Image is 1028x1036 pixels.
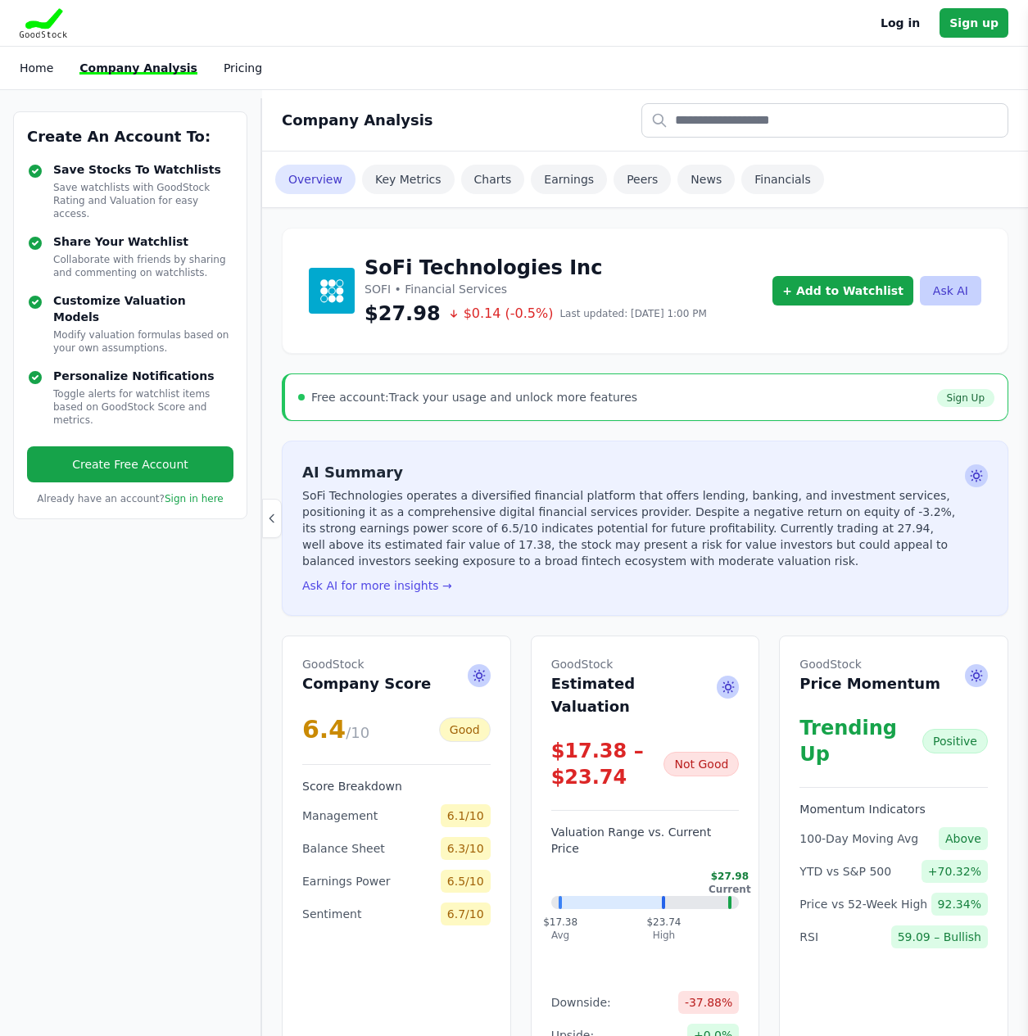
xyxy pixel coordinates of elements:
span: Price vs 52-Week High [799,896,927,912]
img: SoFi Technologies Inc Logo [309,268,355,314]
h2: Price Momentum [799,656,940,695]
p: SOFI • Financial Services [365,281,707,297]
p: Collaborate with friends by sharing and commenting on watchlists. [53,253,233,279]
span: GoodStock [302,656,431,672]
h2: Company Score [302,656,431,695]
h1: SoFi Technologies Inc [365,255,707,281]
span: /10 [346,724,369,741]
a: Financials [741,165,824,194]
button: Ask AI for more insights → [302,577,452,594]
span: GoodStock [551,656,717,672]
div: $23.74 [646,916,681,942]
span: Earnings Power [302,873,391,889]
span: Last updated: [DATE] 1:00 PM [559,307,706,320]
h4: Save Stocks To Watchlists [53,161,233,178]
span: 59.09 – Bullish [891,925,988,948]
div: $17.38 – $23.74 [551,738,664,790]
a: Peers [614,165,671,194]
p: Save watchlists with GoodStock Rating and Valuation for easy access. [53,181,233,220]
a: Overview [275,165,355,194]
h2: Estimated Valuation [551,656,717,718]
a: News [677,165,735,194]
span: -37.88% [678,991,739,1014]
a: Sign in here [165,493,224,504]
img: Goodstock Logo [20,8,67,38]
span: Management [302,808,378,824]
span: GoodStock [799,656,940,672]
span: Balance Sheet [302,840,385,857]
h3: Create An Account To: [27,125,233,148]
a: Pricing [224,61,262,75]
h4: Customize Valuation Models [53,292,233,325]
div: Current [709,883,751,896]
button: Ask AI [920,276,981,305]
a: Earnings [531,165,607,194]
span: 6.7/10 [441,903,491,925]
span: +70.32% [922,860,988,883]
span: 100-Day Moving Avg [799,830,918,847]
a: Charts [461,165,525,194]
div: Good [439,717,491,742]
p: Already have an account? [27,492,233,505]
a: Create Free Account [27,446,233,482]
span: Above [939,827,988,850]
a: + Add to Watchlist [772,276,913,305]
a: Company Analysis [79,61,197,75]
div: Avg [543,929,577,942]
a: Home [20,61,53,75]
span: 6.5/10 [441,870,491,893]
span: Sentiment [302,906,361,922]
h4: Share Your Watchlist [53,233,233,250]
h3: Valuation Range vs. Current Price [551,824,740,857]
div: Trending Up [799,715,922,767]
a: Sign Up [937,389,994,407]
div: Track your usage and unlock more features [311,389,637,405]
span: RSI [799,929,818,945]
div: $27.98 [709,870,751,896]
span: Ask AI [468,664,491,687]
p: Modify valuation formulas based on your own assumptions. [53,328,233,355]
div: Positive [922,729,988,753]
div: High [646,929,681,942]
p: SoFi Technologies operates a diversified financial platform that offers lending, banking, and inv... [302,487,958,569]
span: Downside: [551,994,611,1011]
div: Not Good [663,752,739,776]
span: Ask AI [965,464,988,487]
span: 6.3/10 [441,837,491,860]
span: YTD vs S&P 500 [799,863,891,880]
h3: Momentum Indicators [799,801,988,817]
a: Sign up [940,8,1008,38]
span: 92.34% [931,893,988,916]
h3: Score Breakdown [302,778,491,794]
a: Key Metrics [362,165,455,194]
div: $17.38 [543,916,577,942]
span: $27.98 [365,301,441,327]
span: $0.14 (-0.5%) [447,304,554,323]
span: 6.1/10 [441,804,491,827]
p: Toggle alerts for watchlist items based on GoodStock Score and metrics. [53,387,233,427]
span: Ask AI [717,676,740,699]
h2: AI Summary [302,461,958,484]
a: Log in [881,13,920,33]
h4: Personalize Notifications [53,368,233,384]
span: Ask AI [965,664,988,687]
span: Free account: [311,391,389,404]
div: 6.4 [302,715,369,744]
h2: Company Analysis [282,109,433,132]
